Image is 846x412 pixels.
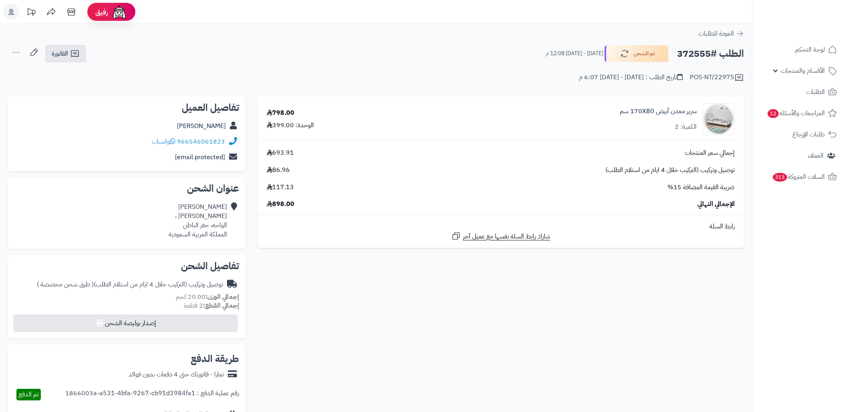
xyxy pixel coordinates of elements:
[605,166,735,175] span: توصيل وتركيب (التركيب خلال 4 ايام من استلام الطلب)
[175,152,225,162] a: [email protected]
[808,150,824,161] span: العملاء
[37,280,223,289] div: توصيل وتركيب (التركيب خلال 4 ايام من استلام الطلب)
[13,314,238,332] button: إصدار بوليصة الشحن
[703,103,734,135] img: 1748517520-1-90x90.jpg
[18,390,39,399] span: تم الدفع
[757,104,841,123] a: المراجعات والأسئلة12
[177,121,226,131] a: [PERSON_NAME]
[690,73,744,82] div: POS-NT/22975
[757,167,841,186] a: السلات المتروكة313
[767,108,825,119] span: المراجعات والأسئلة
[191,354,239,364] h2: طريقة الدفع
[675,122,697,132] div: الكمية: 2
[45,45,86,62] a: الفاتورة
[579,73,683,82] div: تاريخ الطلب : [DATE] - [DATE] 6:07 م
[184,301,239,310] small: 2 قطعة
[463,232,550,241] span: شارك رابط السلة نفسها مع عميل آخر
[267,148,294,158] span: 693.91
[699,29,734,38] span: العودة للطلبات
[781,65,825,76] span: الأقسام والمنتجات
[267,166,290,175] span: 86.96
[177,137,225,146] a: 966546061823
[757,82,841,102] a: الطلبات
[757,146,841,165] a: العملاء
[267,121,314,130] div: الوحدة: 399.00
[451,231,550,241] a: شارك رابط السلة نفسها مع عميل آخر
[21,4,41,22] a: تحديثات المنصة
[772,173,788,182] span: 313
[620,107,697,116] a: سرير معدن أبيض 170X80 سم
[205,292,239,302] strong: إجمالي الوزن:
[261,222,741,231] div: رابط السلة
[795,44,825,55] span: لوحة التحكم
[14,103,239,112] h2: تفاصيل العميل
[685,148,735,158] span: إجمالي سعر المنتجات
[772,171,825,182] span: السلات المتروكة
[95,7,108,17] span: رفيق
[14,184,239,193] h2: عنوان الشحن
[699,29,744,38] a: العودة للطلبات
[792,129,825,140] span: طلبات الإرجاع
[111,4,127,20] img: ai-face.png
[697,200,735,209] span: الإجمالي النهائي
[129,370,224,379] div: تمارا - فاتورتك حتى 4 دفعات بدون فوائد
[152,137,175,146] a: واتساب
[806,86,825,98] span: الطلبات
[267,183,294,192] span: 117.13
[667,183,735,192] span: ضريبة القيمة المضافة 15%
[757,125,841,144] a: طلبات الإرجاع
[677,46,744,62] h2: الطلب #372555
[203,301,239,310] strong: إجمالي القطع:
[14,261,239,271] h2: تفاصيل الشحن
[65,389,239,400] div: رقم عملية الدفع : 1866003a-a531-4bfa-9267-cb91d3984fa1
[605,45,669,62] button: تم الشحن
[792,6,838,23] img: logo-2.png
[767,109,779,118] span: 12
[757,40,841,59] a: لوحة التحكم
[267,200,294,209] span: 898.00
[52,49,68,58] span: الفاتورة
[267,108,294,118] div: 798.00
[546,50,603,58] small: [DATE] - [DATE] 12:08 م
[169,202,227,239] div: [PERSON_NAME] [PERSON_NAME] ، الواحه، حفر الباطن المملكة العربية السعودية
[176,292,239,302] small: 20.00 كجم
[37,280,94,289] span: ( طرق شحن مخصصة )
